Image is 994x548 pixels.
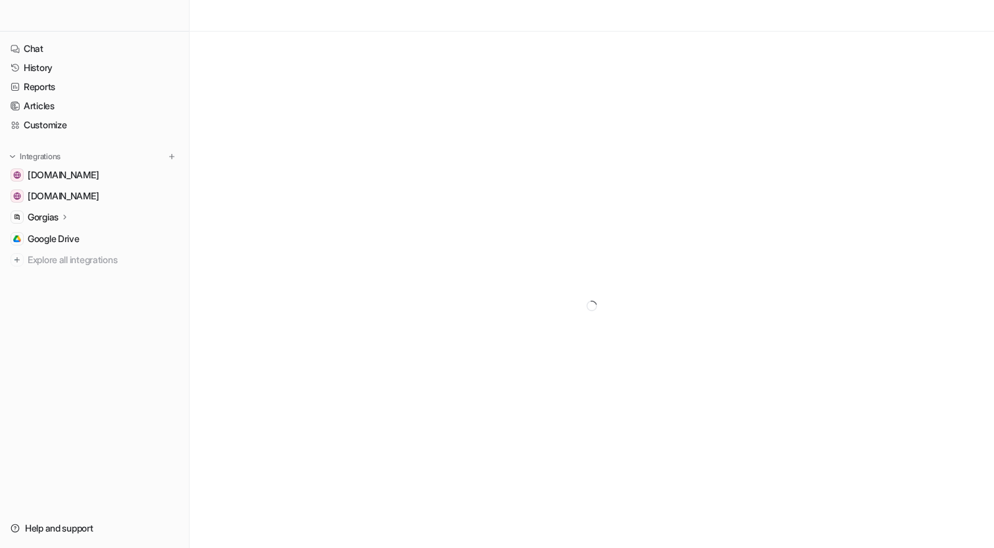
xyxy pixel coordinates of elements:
[28,168,99,182] span: [DOMAIN_NAME]
[5,519,184,537] a: Help and support
[28,211,59,224] p: Gorgias
[13,171,21,179] img: help.sauna.space
[5,230,184,248] a: Google DriveGoogle Drive
[11,253,24,266] img: explore all integrations
[20,151,61,162] p: Integrations
[5,187,184,205] a: sauna.space[DOMAIN_NAME]
[5,97,184,115] a: Articles
[13,235,21,243] img: Google Drive
[13,192,21,200] img: sauna.space
[5,116,184,134] a: Customize
[5,251,184,269] a: Explore all integrations
[5,166,184,184] a: help.sauna.space[DOMAIN_NAME]
[5,150,65,163] button: Integrations
[167,152,176,161] img: menu_add.svg
[13,213,21,221] img: Gorgias
[28,249,178,270] span: Explore all integrations
[5,59,184,77] a: History
[8,152,17,161] img: expand menu
[5,39,184,58] a: Chat
[28,232,80,245] span: Google Drive
[28,189,99,203] span: [DOMAIN_NAME]
[5,78,184,96] a: Reports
